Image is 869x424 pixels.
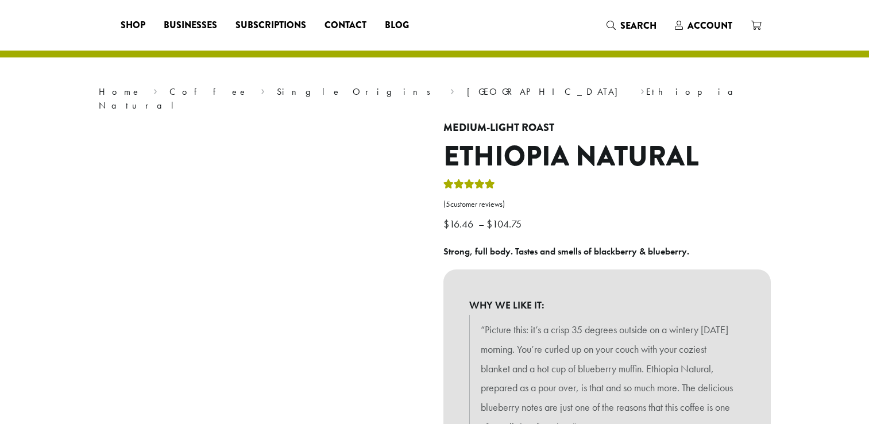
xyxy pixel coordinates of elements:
span: Contact [325,18,366,33]
a: Single Origins [277,86,438,98]
a: Home [99,86,141,98]
span: › [261,81,265,99]
span: Shop [121,18,145,33]
span: – [478,217,484,230]
a: Subscriptions [226,16,315,34]
a: Businesses [155,16,226,34]
span: $ [443,217,449,230]
span: Blog [385,18,409,33]
a: Account [666,16,741,35]
a: [GEOGRAPHIC_DATA] [467,86,628,98]
div: Rated 5.00 out of 5 [443,178,495,195]
a: (5customer reviews) [443,199,771,210]
a: Blog [376,16,418,34]
a: Shop [111,16,155,34]
b: Strong, full body. Tastes and smells of blackberry & blueberry. [443,245,689,257]
span: 5 [446,199,450,209]
span: $ [486,217,492,230]
a: Coffee [169,86,248,98]
a: Contact [315,16,376,34]
bdi: 104.75 [486,217,524,230]
h1: Ethiopia Natural [443,140,771,174]
span: › [640,81,644,99]
nav: Breadcrumb [99,85,771,113]
span: Account [688,19,732,32]
a: Search [597,16,666,35]
span: › [153,81,157,99]
span: Subscriptions [235,18,306,33]
b: WHY WE LIKE IT: [469,295,745,315]
h4: Medium-Light Roast [443,122,771,134]
span: Businesses [164,18,217,33]
bdi: 16.46 [443,217,476,230]
span: Search [620,19,656,32]
span: › [450,81,454,99]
